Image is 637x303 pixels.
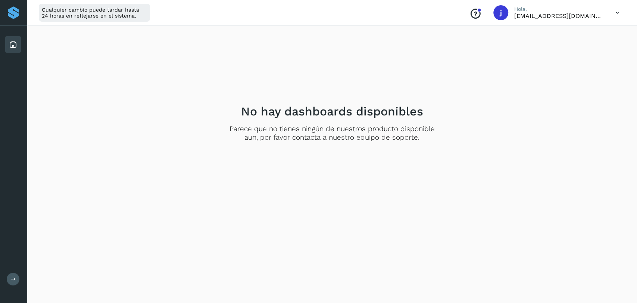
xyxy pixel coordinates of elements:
p: Parece que no tienes ningún de nuestros producto disponible aun, por favor contacta a nuestro equ... [226,125,438,142]
div: Cualquier cambio puede tardar hasta 24 horas en reflejarse en el sistema. [39,4,150,22]
div: Inicio [5,36,21,53]
p: jchavira@viako.com.mx [514,12,604,19]
p: Hola, [514,6,604,12]
h2: No hay dashboards disponibles [241,104,423,118]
